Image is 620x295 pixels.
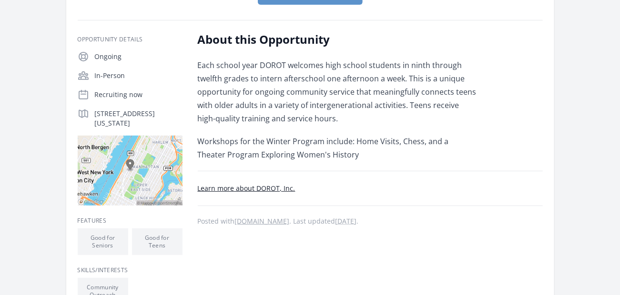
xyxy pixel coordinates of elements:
a: [DOMAIN_NAME] [235,216,290,226]
p: Each school year DOROT welcomes high school students in ninth through twelfth grades to intern af... [198,59,477,125]
h3: Skills/Interests [78,266,183,274]
p: Ongoing [95,52,183,61]
p: Recruiting now [95,90,183,99]
p: Posted with . Last updated . [198,217,543,225]
abbr: Wed, Dec 18, 2024 4:28 PM [335,216,357,226]
img: Map [78,136,183,206]
h3: Features [78,217,183,225]
li: Good for Teens [132,228,183,255]
p: Workshops for the Winter Program include: Home Visits, Chess, and a Theater Program Exploring Wom... [198,135,477,161]
a: Learn more about DOROT, Inc. [198,184,295,193]
h3: Opportunity Details [78,36,183,43]
p: [STREET_ADDRESS][US_STATE] [95,109,183,128]
p: In-Person [95,71,183,80]
h2: About this Opportunity [198,32,477,47]
li: Good for Seniors [78,228,128,255]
